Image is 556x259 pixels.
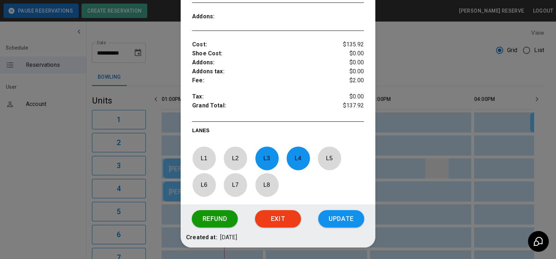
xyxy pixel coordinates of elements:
p: Shoe Cost : [192,49,335,58]
p: Fee : [192,76,335,85]
p: LANES [192,127,364,137]
p: L 6 [192,176,216,193]
p: [DATE] [220,233,237,242]
p: $0.00 [335,92,364,101]
p: L 1 [192,150,216,167]
p: $135.92 [335,40,364,49]
p: Cost : [192,40,335,49]
button: Refund [192,210,238,227]
p: L 2 [223,150,247,167]
p: Addons : [192,12,235,21]
button: Exit [255,210,301,227]
p: $0.00 [335,49,364,58]
p: L 5 [318,150,341,167]
p: L 3 [255,150,279,167]
p: Grand Total : [192,101,335,112]
p: $0.00 [335,67,364,76]
p: L 7 [223,176,247,193]
p: Tax : [192,92,335,101]
p: L 8 [255,176,279,193]
p: $0.00 [335,58,364,67]
p: L 4 [286,150,310,167]
button: Update [318,210,364,227]
p: $137.92 [335,101,364,112]
p: Created at: [186,233,217,242]
p: Addons : [192,58,335,67]
p: $2.00 [335,76,364,85]
p: Addons tax : [192,67,335,76]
